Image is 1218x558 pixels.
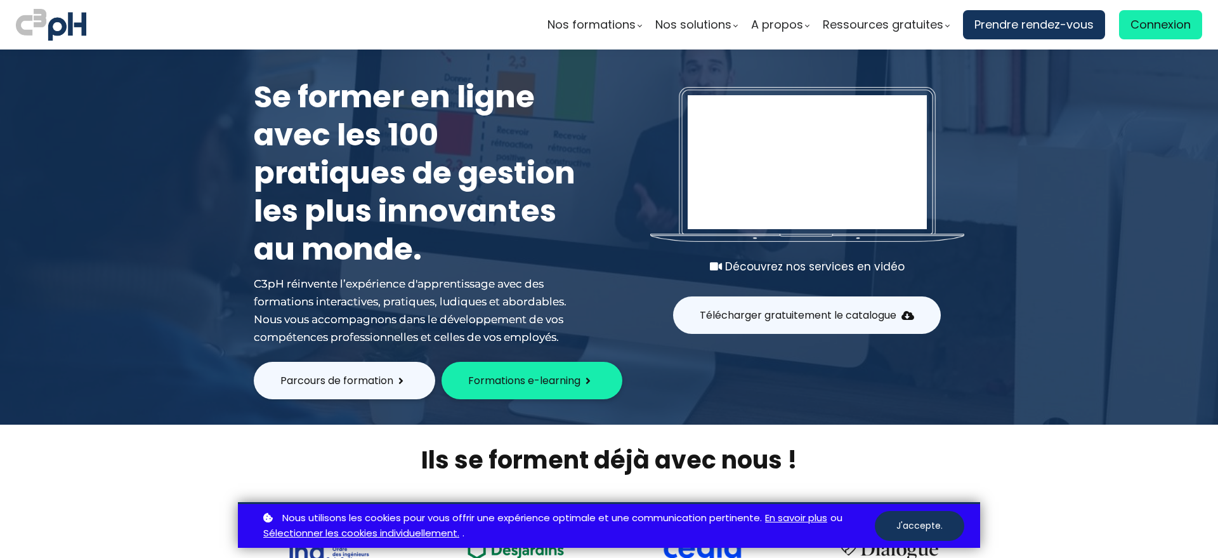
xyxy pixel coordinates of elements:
[254,362,435,399] button: Parcours de formation
[875,511,964,541] button: J'accepte.
[765,510,827,526] a: En savoir plus
[700,307,896,323] span: Télécharger gratuitement le catalogue
[751,15,803,34] span: A propos
[547,15,636,34] span: Nos formations
[823,15,943,34] span: Ressources gratuites
[673,296,941,334] button: Télécharger gratuitement le catalogue
[238,444,980,476] h2: Ils se forment déjà avec nous !
[280,373,393,389] span: Parcours de formation
[655,15,731,34] span: Nos solutions
[263,526,459,541] a: Sélectionner les cookies individuellement.
[282,510,762,526] span: Nous utilisons les cookies pour vous offrir une expérience optimale et une communication pertinente.
[974,15,1094,34] span: Prendre rendez-vous
[16,6,86,43] img: logo C3PH
[1130,15,1191,34] span: Connexion
[650,258,964,276] div: Découvrez nos services en vidéo
[254,275,584,346] div: C3pH réinvente l’expérience d'apprentissage avec des formations interactives, pratiques, ludiques...
[1119,10,1202,39] a: Connexion
[963,10,1105,39] a: Prendre rendez-vous
[442,362,622,399] button: Formations e-learning
[254,78,584,269] h1: Se former en ligne avec les 100 pratiques de gestion les plus innovantes au monde.
[468,373,580,389] span: Formations e-learning
[260,510,875,542] p: ou .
